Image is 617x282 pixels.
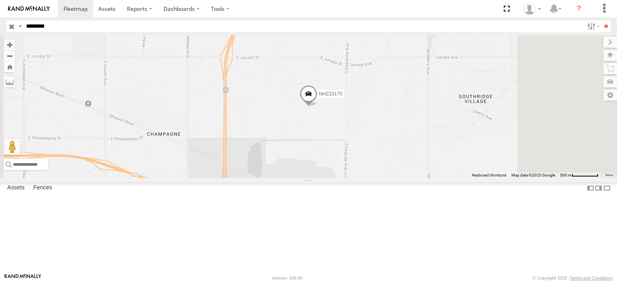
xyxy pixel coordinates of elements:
[603,182,611,194] label: Hide Summary Table
[29,183,56,194] label: Fences
[8,6,50,12] img: rand-logo.svg
[319,91,342,97] span: NHZ33170
[521,3,544,15] div: Zulema McIntosch
[511,173,555,177] span: Map data ©2025 Google
[4,274,41,282] a: Visit our Website
[4,76,15,87] label: Measure
[595,182,603,194] label: Dock Summary Table to the Right
[560,173,572,177] span: 500 m
[603,89,617,101] label: Map Settings
[558,172,601,178] button: Map Scale: 500 m per 63 pixels
[3,183,29,194] label: Assets
[272,276,302,280] div: Version: 306.00
[17,20,23,32] label: Search Query
[4,50,15,61] button: Zoom out
[584,20,601,32] label: Search Filter Options
[472,172,507,178] button: Keyboard shortcuts
[4,61,15,72] button: Zoom Home
[572,2,585,15] i: ?
[4,39,15,50] button: Zoom in
[586,182,595,194] label: Dock Summary Table to the Left
[570,276,613,280] a: Terms and Conditions
[4,139,20,155] button: Drag Pegman onto the map to open Street View
[533,276,613,280] div: © Copyright 2025 -
[605,173,613,177] a: Terms (opens in new tab)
